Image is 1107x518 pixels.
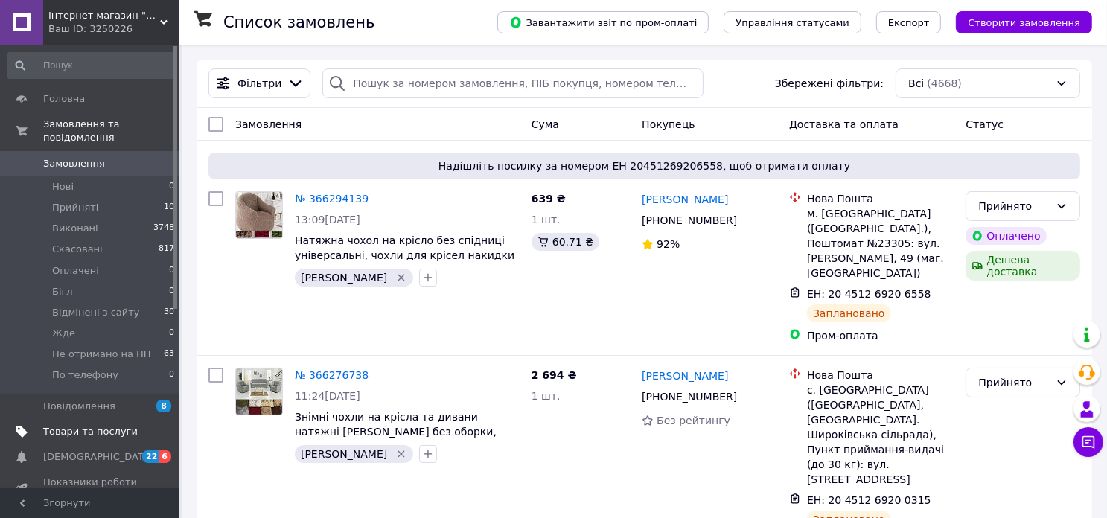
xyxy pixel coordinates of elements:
[807,368,954,383] div: Нова Пошта
[736,17,849,28] span: Управління статусами
[169,180,174,194] span: 0
[497,11,709,33] button: Завантажити звіт по пром-оплаті
[642,368,728,383] a: [PERSON_NAME]
[807,191,954,206] div: Нова Пошта
[876,11,942,33] button: Експорт
[52,285,73,298] span: Бігл
[295,411,497,453] a: Знімні чохли на крісла та дивани натяжні [PERSON_NAME] без оборки, накидки на диван і [PERSON_NAME]
[724,11,861,33] button: Управління статусами
[43,118,179,144] span: Замовлення та повідомлення
[43,425,138,438] span: Товари та послуги
[295,214,360,226] span: 13:09[DATE]
[52,264,99,278] span: Оплачені
[164,348,174,361] span: 63
[235,191,283,239] a: Фото товару
[532,233,599,251] div: 60.71 ₴
[657,238,680,250] span: 92%
[807,494,931,506] span: ЕН: 20 4512 6920 0315
[532,369,577,381] span: 2 694 ₴
[159,243,174,256] span: 817
[395,448,407,460] svg: Видалити мітку
[169,285,174,298] span: 0
[52,327,75,340] span: Жде
[48,22,179,36] div: Ваш ID: 3250226
[888,17,930,28] span: Експорт
[322,68,704,98] input: Пошук за номером замовлення, ПІБ покупця, номером телефону, Email, номером накладної
[43,92,85,106] span: Головна
[807,288,931,300] span: ЕН: 20 4512 6920 6558
[236,368,282,415] img: Фото товару
[43,476,138,502] span: Показники роботи компанії
[52,243,103,256] span: Скасовані
[941,16,1092,28] a: Створити замовлення
[142,450,159,463] span: 22
[642,118,695,130] span: Покупець
[532,193,566,205] span: 639 ₴
[7,52,176,79] input: Пошук
[978,198,1050,214] div: Прийнято
[807,383,954,487] div: с. [GEOGRAPHIC_DATA] ([GEOGRAPHIC_DATA], [GEOGRAPHIC_DATA]. Широківська сільрада), Пункт прийманн...
[301,272,387,284] span: [PERSON_NAME]
[235,118,302,130] span: Замовлення
[775,76,884,91] span: Збережені фільтри:
[52,201,98,214] span: Прийняті
[1073,427,1103,457] button: Чат з покупцем
[156,400,171,412] span: 8
[43,157,105,170] span: Замовлення
[532,390,561,402] span: 1 шт.
[968,17,1080,28] span: Створити замовлення
[789,118,899,130] span: Доставка та оплата
[169,264,174,278] span: 0
[295,234,514,276] a: Натяжна чохол на крісло без спідниці універсальні, чохли для крісел накидки жатка без оборки Сіро...
[966,227,1046,245] div: Оплачено
[295,390,360,402] span: 11:24[DATE]
[169,368,174,382] span: 0
[966,251,1080,281] div: Дешева доставка
[235,368,283,415] a: Фото товару
[52,222,98,235] span: Виконані
[807,304,891,322] div: Заплановано
[927,77,962,89] span: (4668)
[509,16,697,29] span: Завантажити звіт по пром-оплаті
[52,348,151,361] span: Не отримано на НП
[164,306,174,319] span: 30
[908,76,924,91] span: Всі
[223,13,374,31] h1: Список замовлень
[807,206,954,281] div: м. [GEOGRAPHIC_DATA] ([GEOGRAPHIC_DATA].), Поштомат №23305: вул. [PERSON_NAME], 49 (маг. [GEOGRAP...
[532,214,561,226] span: 1 шт.
[807,328,954,343] div: Пром-оплата
[237,76,281,91] span: Фільтри
[169,327,174,340] span: 0
[153,222,174,235] span: 3748
[295,369,369,381] a: № 366276738
[43,400,115,413] span: Повідомлення
[642,192,728,207] a: [PERSON_NAME]
[978,374,1050,391] div: Прийнято
[48,9,160,22] span: Інтернет магазин "Від і дО"
[164,201,174,214] span: 10
[52,180,74,194] span: Нові
[43,450,153,464] span: [DEMOGRAPHIC_DATA]
[295,193,369,205] a: № 366294139
[532,118,559,130] span: Cума
[214,159,1074,173] span: Надішліть посилку за номером ЕН 20451269206558, щоб отримати оплату
[395,272,407,284] svg: Видалити мітку
[639,386,740,407] div: [PHONE_NUMBER]
[657,415,730,426] span: Без рейтингу
[236,192,282,238] img: Фото товару
[52,306,140,319] span: Відмінені з сайту
[301,448,387,460] span: [PERSON_NAME]
[639,210,740,231] div: [PHONE_NUMBER]
[956,11,1092,33] button: Створити замовлення
[966,118,1004,130] span: Статус
[159,450,171,463] span: 6
[52,368,118,382] span: По телефону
